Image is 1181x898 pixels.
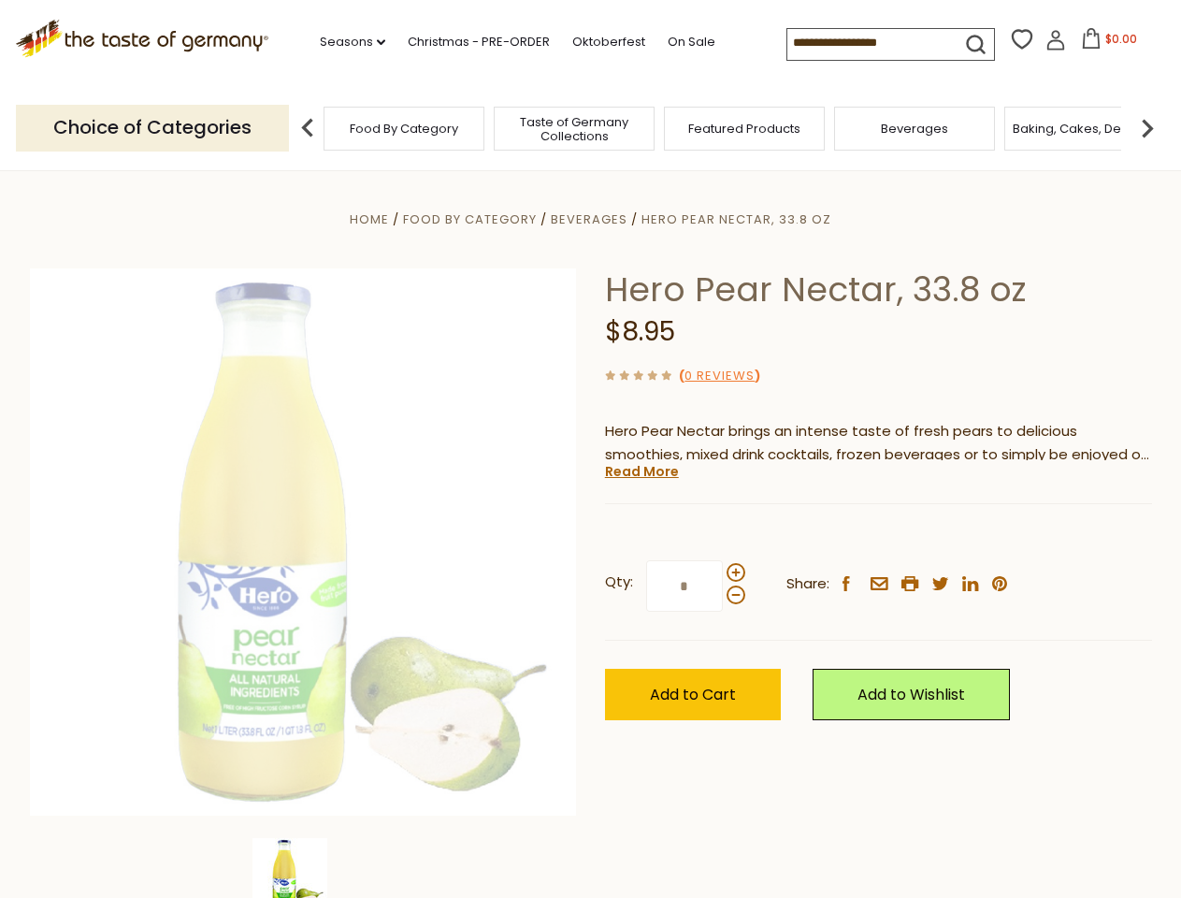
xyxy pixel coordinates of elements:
img: Hero Pear Nectar, 33.8 oz [30,268,577,816]
input: Qty: [646,560,723,612]
a: Read More [605,462,679,481]
span: Add to Cart [650,684,736,705]
a: On Sale [668,32,715,52]
a: Food By Category [403,210,537,228]
a: Beverages [881,122,948,136]
a: Food By Category [350,122,458,136]
span: ( ) [679,367,760,384]
a: Home [350,210,389,228]
strong: Qty: [605,571,633,594]
a: Hero Pear Nectar, 33.8 oz [641,210,831,228]
a: Seasons [320,32,385,52]
a: Beverages [551,210,627,228]
img: next arrow [1129,109,1166,147]
button: $0.00 [1070,28,1149,56]
p: Hero Pear Nectar brings an intense taste of fresh pears to delicious smoothies, mixed drink cockt... [605,420,1152,467]
a: Featured Products [688,122,800,136]
a: Baking, Cakes, Desserts [1013,122,1158,136]
a: Taste of Germany Collections [499,115,649,143]
a: Add to Wishlist [813,669,1010,720]
a: Oktoberfest [572,32,645,52]
a: 0 Reviews [684,367,755,386]
span: $0.00 [1105,31,1137,47]
h1: Hero Pear Nectar, 33.8 oz [605,268,1152,311]
p: Choice of Categories [16,105,289,151]
span: $8.95 [605,313,675,350]
button: Add to Cart [605,669,781,720]
img: previous arrow [289,109,326,147]
span: Share: [786,572,829,596]
a: Christmas - PRE-ORDER [408,32,550,52]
